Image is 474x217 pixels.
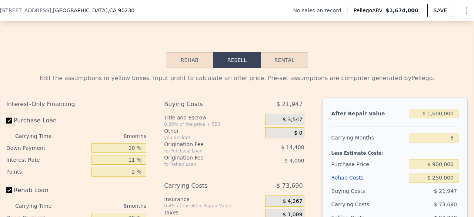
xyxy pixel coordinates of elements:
[164,203,262,209] div: 0.4% of the After Repair Value
[331,158,406,171] div: Purchase Price
[276,179,303,193] span: $ 73,690
[283,198,302,205] span: $ 4,267
[434,188,457,194] span: $ 21,947
[164,179,246,193] div: Carrying Costs
[294,130,302,137] span: $ 0
[213,52,261,68] button: Resell
[293,7,347,14] div: No sales on record
[331,144,458,158] div: Less Estimate Costs:
[66,130,146,142] div: 8 months
[261,52,308,68] button: Rental
[331,131,406,144] div: Carrying Months
[6,184,89,197] label: Rehab Loan
[107,7,134,13] span: , CA 90230
[354,7,386,14] span: Pellego ARV
[6,187,12,193] input: Rehab Loan
[164,148,246,154] div: for Purchase Loan
[6,74,468,83] div: Edit the assumptions in yellow boxes. Input profit to calculate an offer price. Pre-set assumptio...
[331,107,406,120] div: After Repair Value
[284,158,304,164] span: $ 4,000
[15,130,63,142] div: Carrying Time
[164,141,246,148] div: Origination Fee
[6,154,89,166] div: Interest Rate
[283,116,302,123] span: $ 3,547
[51,7,134,14] span: , [GEOGRAPHIC_DATA]
[434,201,457,207] span: $ 73,690
[164,209,262,216] div: Taxes
[331,198,378,211] div: Carrying Costs
[281,144,304,150] span: $ 14,400
[6,142,89,154] div: Down Payment
[164,161,246,167] div: for Rehab Loan
[276,98,303,111] span: $ 21,947
[164,121,262,127] div: 0.33% of the price + 550
[6,98,146,111] div: Interest-Only Financing
[6,166,89,178] div: Points
[6,118,12,124] input: Purchase Loan
[6,114,89,127] label: Purchase Loan
[166,52,213,68] button: Rehab
[459,3,474,18] button: Show Options
[385,7,418,13] span: $1,674,000
[164,98,246,111] div: Buying Costs
[164,114,262,121] div: Title and Escrow
[331,171,406,184] div: Rehab Costs
[164,127,262,135] div: Other
[427,4,453,17] button: SAVE
[331,184,406,198] div: Buying Costs
[164,154,246,161] div: Origination Fee
[164,195,262,203] div: Insurance
[164,135,262,141] div: you decide!
[15,200,63,212] div: Carrying Time
[66,200,146,212] div: 8 months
